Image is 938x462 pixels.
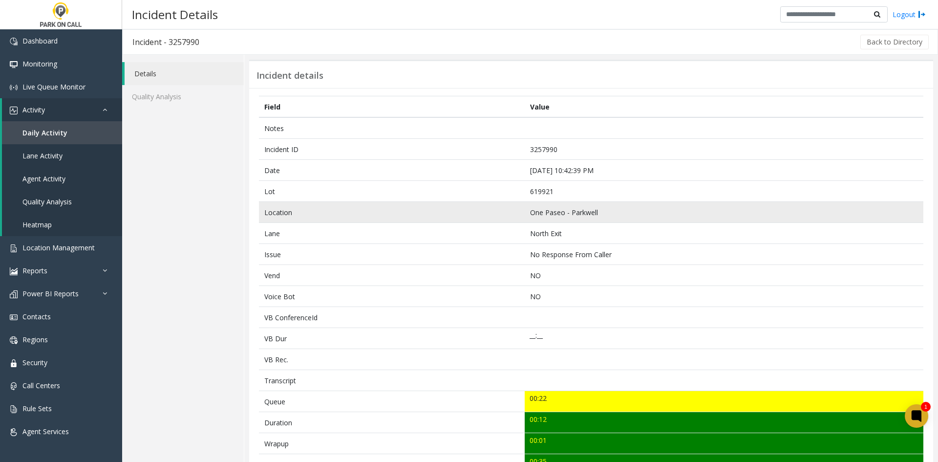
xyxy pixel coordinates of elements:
[525,202,923,223] td: One Paseo - Parkwell
[22,151,63,160] span: Lane Activity
[22,381,60,390] span: Call Centers
[525,433,923,454] td: 00:01
[2,121,122,144] a: Daily Activity
[22,128,67,137] span: Daily Activity
[259,202,525,223] td: Location
[10,290,18,298] img: 'icon'
[10,313,18,321] img: 'icon'
[860,35,929,49] button: Back to Directory
[259,328,525,349] td: VB Dur
[10,405,18,413] img: 'icon'
[2,167,122,190] a: Agent Activity
[10,38,18,45] img: 'icon'
[525,328,923,349] td: __:__
[259,412,525,433] td: Duration
[259,223,525,244] td: Lane
[259,96,525,118] th: Field
[525,96,923,118] th: Value
[22,220,52,229] span: Heatmap
[2,190,122,213] a: Quality Analysis
[259,265,525,286] td: Vend
[525,412,923,433] td: 00:12
[22,36,58,45] span: Dashboard
[22,174,65,183] span: Agent Activity
[10,359,18,367] img: 'icon'
[123,31,209,53] h3: Incident - 3257990
[259,349,525,370] td: VB Rec.
[259,370,525,391] td: Transcript
[525,391,923,412] td: 00:22
[2,98,122,121] a: Activity
[10,267,18,275] img: 'icon'
[10,428,18,436] img: 'icon'
[259,244,525,265] td: Issue
[22,427,69,436] span: Agent Services
[10,107,18,114] img: 'icon'
[2,213,122,236] a: Heatmap
[10,382,18,390] img: 'icon'
[525,244,923,265] td: No Response From Caller
[259,286,525,307] td: Voice Bot
[22,197,72,206] span: Quality Analysis
[22,335,48,344] span: Regions
[921,402,931,412] div: 1
[10,244,18,252] img: 'icon'
[22,82,85,91] span: Live Queue Monitor
[259,160,525,181] td: Date
[22,289,79,298] span: Power BI Reports
[22,404,52,413] span: Rule Sets
[22,59,57,68] span: Monitoring
[259,391,525,412] td: Queue
[125,62,244,85] a: Details
[525,223,923,244] td: North Exit
[256,70,323,81] h3: Incident details
[530,291,918,302] p: NO
[22,105,45,114] span: Activity
[259,307,525,328] td: VB ConferenceId
[259,433,525,454] td: Wrapup
[22,312,51,321] span: Contacts
[22,358,47,367] span: Security
[10,61,18,68] img: 'icon'
[525,139,923,160] td: 3257990
[530,270,918,281] p: NO
[918,9,926,20] img: logout
[893,9,926,20] a: Logout
[259,139,525,160] td: Incident ID
[525,181,923,202] td: 619921
[22,266,47,275] span: Reports
[259,117,525,139] td: Notes
[122,85,244,108] a: Quality Analysis
[525,160,923,181] td: [DATE] 10:42:39 PM
[10,336,18,344] img: 'icon'
[259,181,525,202] td: Lot
[2,144,122,167] a: Lane Activity
[127,2,223,26] h3: Incident Details
[10,84,18,91] img: 'icon'
[22,243,95,252] span: Location Management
